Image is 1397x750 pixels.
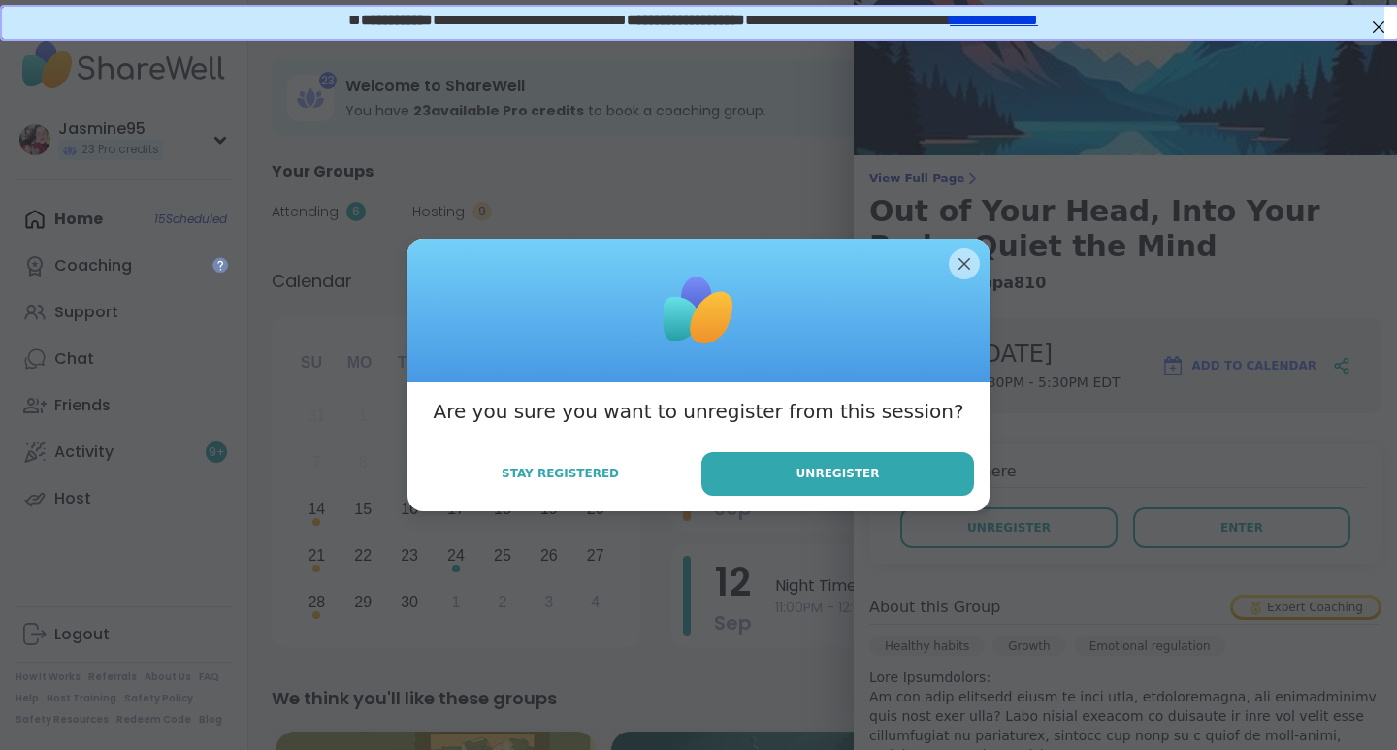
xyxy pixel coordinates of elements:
[433,398,963,425] h3: Are you sure you want to unregister from this session?
[796,465,880,482] span: Unregister
[650,262,747,359] img: ShareWell Logomark
[212,257,228,273] iframe: Spotlight
[701,452,974,496] button: Unregister
[423,453,698,494] button: Stay Registered
[502,465,619,482] span: Stay Registered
